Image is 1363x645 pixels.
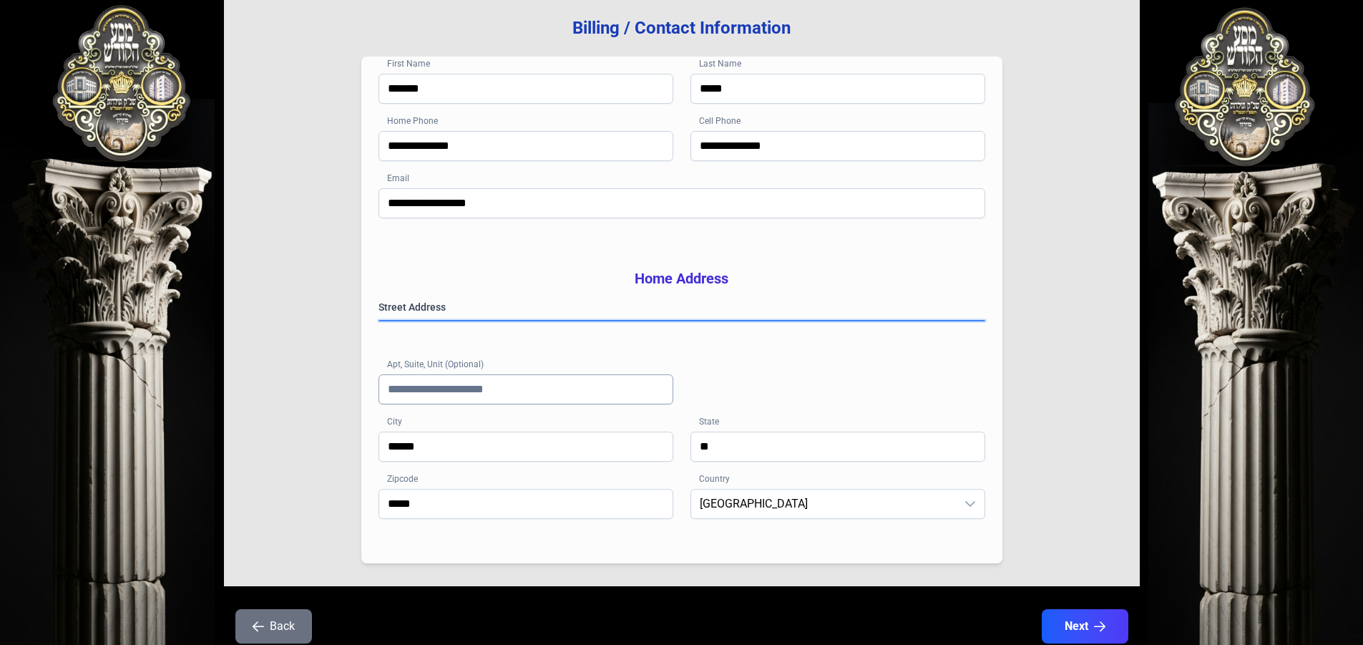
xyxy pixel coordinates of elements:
button: Back [235,609,312,644]
span: United States [691,490,956,518]
div: dropdown trigger [956,490,985,518]
button: Next [1042,609,1128,644]
h3: Home Address [378,268,985,288]
h3: Billing / Contact Information [247,16,1117,39]
label: Street Address [378,300,985,314]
